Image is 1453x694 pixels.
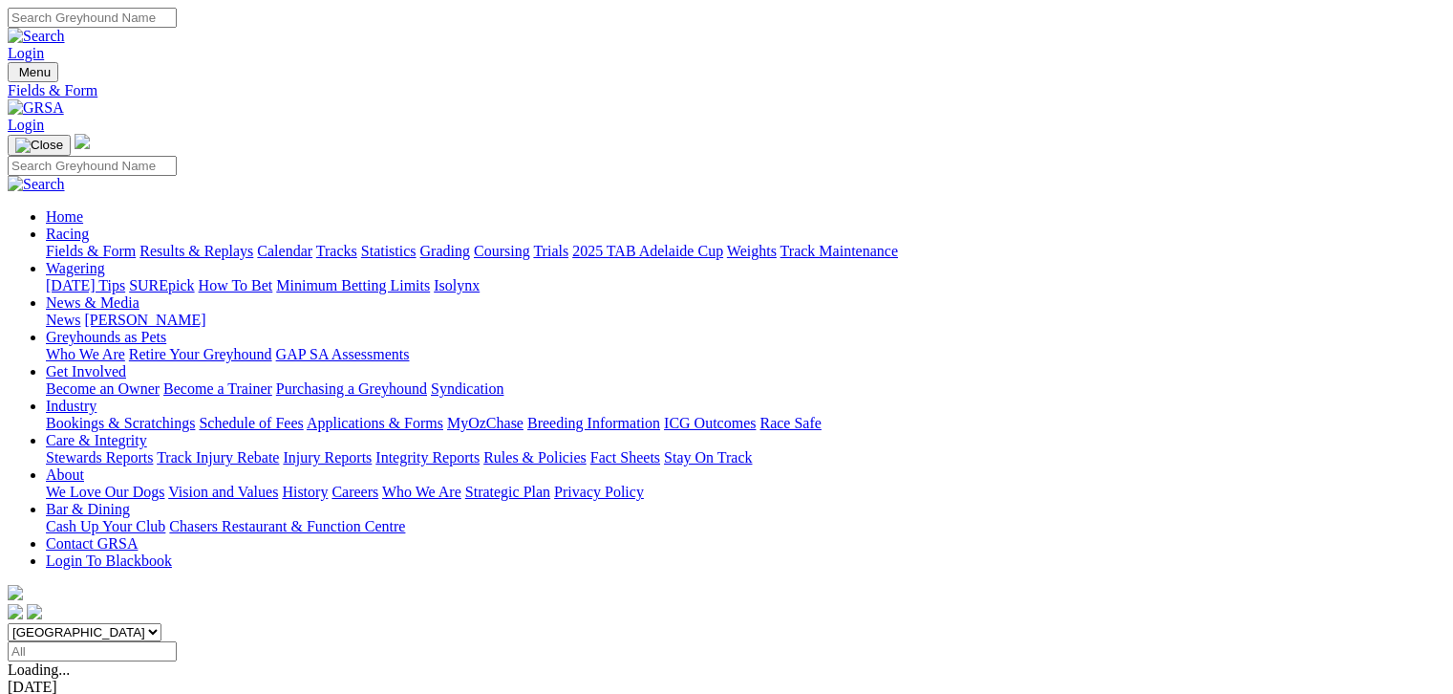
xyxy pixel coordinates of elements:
a: Who We Are [382,484,461,500]
button: Toggle navigation [8,62,58,82]
a: Become a Trainer [163,380,272,397]
a: SUREpick [129,277,194,293]
a: Results & Replays [139,243,253,259]
img: twitter.svg [27,604,42,619]
a: Careers [331,484,378,500]
a: About [46,466,84,483]
a: Login [8,45,44,61]
a: [DATE] Tips [46,277,125,293]
a: Industry [46,398,96,414]
a: 2025 TAB Adelaide Cup [572,243,723,259]
a: Track Maintenance [780,243,898,259]
a: Privacy Policy [554,484,644,500]
a: Fields & Form [46,243,136,259]
a: Cash Up Your Club [46,518,165,534]
a: Statistics [361,243,417,259]
a: Stay On Track [664,449,752,466]
a: Stewards Reports [46,449,153,466]
a: Become an Owner [46,380,160,397]
a: Injury Reports [283,449,372,466]
img: logo-grsa-white.png [8,585,23,600]
a: Bookings & Scratchings [46,415,195,431]
a: Login [8,117,44,133]
img: Close [15,138,63,153]
a: Get Involved [46,363,126,380]
a: Login To Blackbook [46,553,172,569]
a: Track Injury Rebate [157,449,279,466]
div: Industry [46,415,1445,432]
img: GRSA [8,99,64,117]
a: Who We Are [46,346,125,362]
div: Care & Integrity [46,449,1445,466]
a: Rules & Policies [483,449,587,466]
div: Racing [46,243,1445,260]
a: Retire Your Greyhound [129,346,272,362]
a: Chasers Restaurant & Function Centre [169,518,405,534]
a: Racing [46,226,89,242]
a: Schedule of Fees [199,415,303,431]
a: Weights [727,243,777,259]
img: Search [8,28,65,45]
a: Care & Integrity [46,432,147,448]
a: History [282,484,328,500]
a: How To Bet [199,277,273,293]
a: News [46,312,80,328]
a: News & Media [46,294,139,311]
a: Isolynx [434,277,480,293]
a: Breeding Information [527,415,660,431]
a: Fields & Form [8,82,1445,99]
a: Bar & Dining [46,501,130,517]
a: GAP SA Assessments [276,346,410,362]
a: We Love Our Dogs [46,484,164,500]
a: MyOzChase [447,415,524,431]
img: Search [8,176,65,193]
div: Get Involved [46,380,1445,398]
a: Purchasing a Greyhound [276,380,427,397]
a: Wagering [46,260,105,276]
img: facebook.svg [8,604,23,619]
input: Search [8,8,177,28]
a: Greyhounds as Pets [46,329,166,345]
a: Trials [533,243,568,259]
span: Loading... [8,661,70,678]
input: Select date [8,641,177,661]
a: Grading [420,243,470,259]
a: Home [46,208,83,225]
a: Vision and Values [168,484,278,500]
a: Applications & Forms [307,415,443,431]
a: Integrity Reports [375,449,480,466]
a: Strategic Plan [465,484,550,500]
a: Syndication [431,380,503,397]
a: Minimum Betting Limits [276,277,430,293]
div: About [46,484,1445,501]
div: News & Media [46,312,1445,329]
a: Race Safe [759,415,821,431]
img: logo-grsa-white.png [75,134,90,149]
a: Contact GRSA [46,535,138,552]
div: Bar & Dining [46,518,1445,535]
input: Search [8,156,177,176]
a: Calendar [257,243,312,259]
a: Fact Sheets [590,449,660,466]
button: Toggle navigation [8,135,71,156]
div: Wagering [46,277,1445,294]
a: ICG Outcomes [664,415,756,431]
a: Tracks [316,243,357,259]
a: [PERSON_NAME] [84,312,205,328]
div: Greyhounds as Pets [46,346,1445,363]
span: Menu [19,65,51,79]
a: Coursing [474,243,530,259]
